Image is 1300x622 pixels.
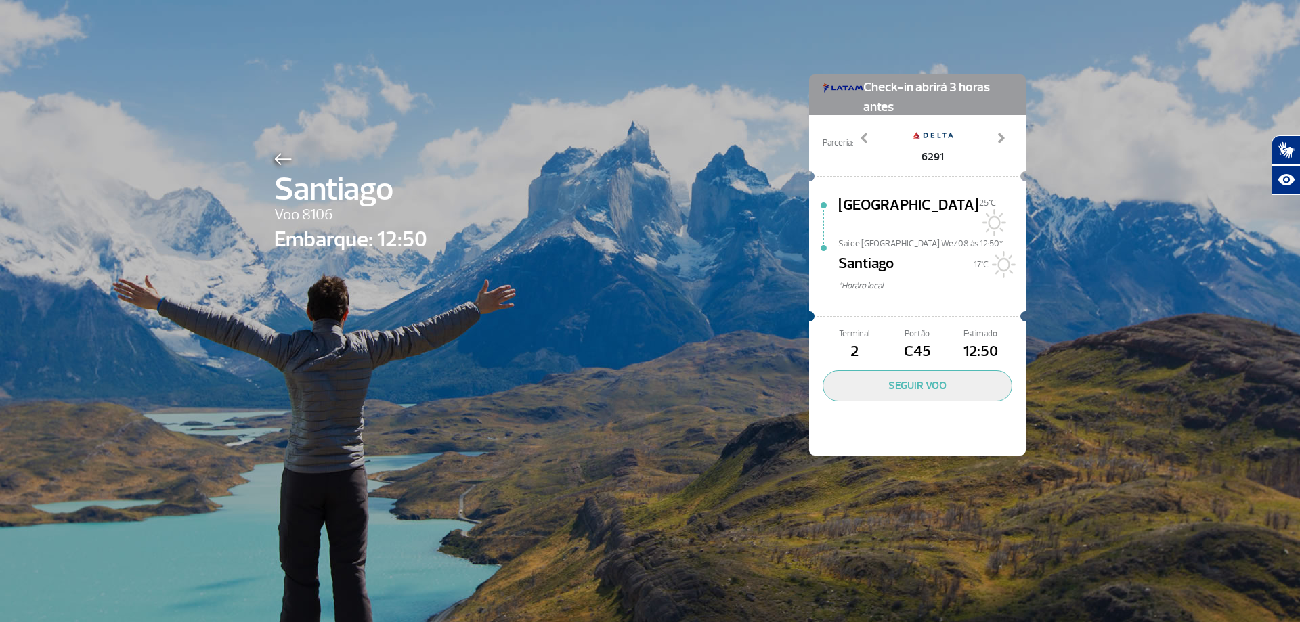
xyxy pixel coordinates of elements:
[838,252,894,280] span: Santiago
[989,251,1016,278] img: Sol
[838,280,1026,292] span: *Horáro local
[274,165,427,214] span: Santiago
[1272,165,1300,195] button: Abrir recursos assistivos.
[979,198,996,208] span: 25°C
[274,223,427,256] span: Embarque: 12:50
[886,340,949,363] span: C45
[823,137,853,150] span: Parceria:
[886,328,949,340] span: Portão
[274,204,427,227] span: Voo 8106
[979,209,1006,236] img: Sol
[949,340,1012,363] span: 12:50
[1272,135,1300,195] div: Plugin de acessibilidade da Hand Talk.
[913,149,953,165] span: 6291
[823,340,886,363] span: 2
[823,370,1012,401] button: SEGUIR VOO
[838,194,979,238] span: [GEOGRAPHIC_DATA]
[1272,135,1300,165] button: Abrir tradutor de língua de sinais.
[838,238,1026,247] span: Sai de [GEOGRAPHIC_DATA] We/08 às 12:50*
[949,328,1012,340] span: Estimado
[974,259,989,270] span: 17°C
[823,328,886,340] span: Terminal
[863,74,1012,117] span: Check-in abrirá 3 horas antes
